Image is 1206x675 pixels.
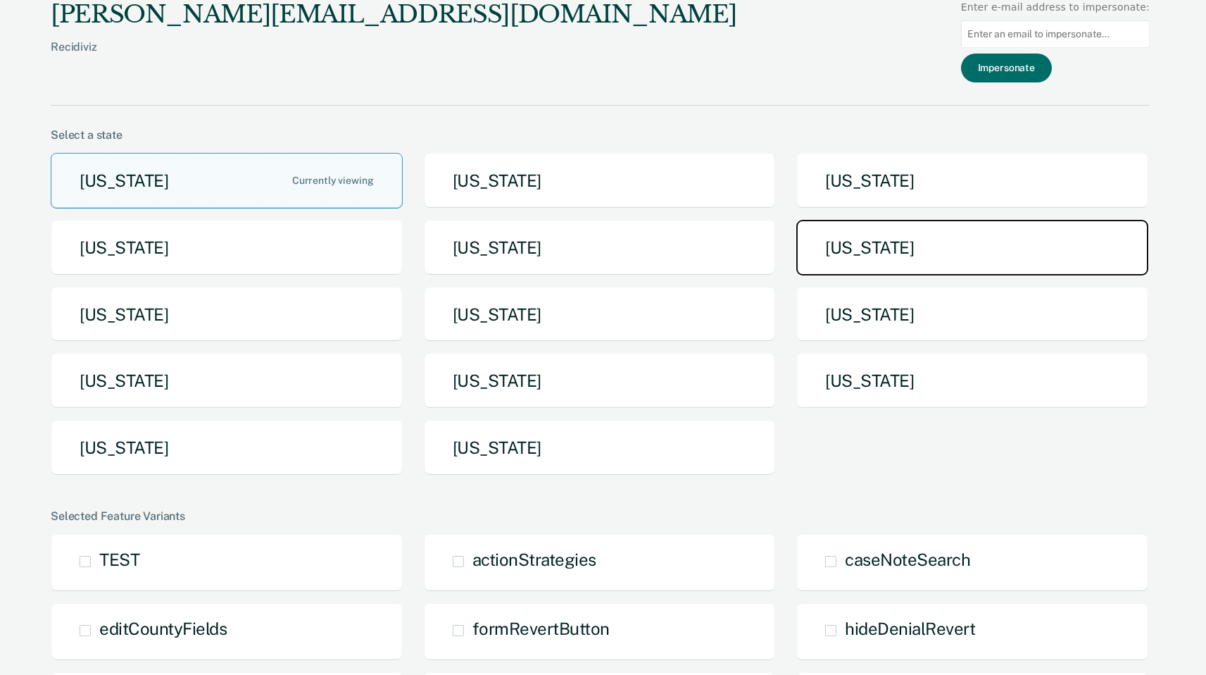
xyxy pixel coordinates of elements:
[51,128,1150,142] div: Select a state
[424,420,776,476] button: [US_STATE]
[51,287,403,342] button: [US_STATE]
[845,550,970,569] span: caseNoteSearch
[51,153,403,209] button: [US_STATE]
[99,619,227,638] span: editCountyFields
[424,287,776,342] button: [US_STATE]
[51,353,403,409] button: [US_STATE]
[472,550,596,569] span: actionStrategies
[424,353,776,409] button: [US_STATE]
[796,353,1148,409] button: [US_STATE]
[845,619,975,638] span: hideDenialRevert
[796,287,1148,342] button: [US_STATE]
[424,153,776,209] button: [US_STATE]
[51,40,736,76] div: Recidiviz
[961,20,1150,48] input: Enter an email to impersonate...
[51,420,403,476] button: [US_STATE]
[51,509,1150,523] div: Selected Feature Variants
[796,220,1148,275] button: [US_STATE]
[961,54,1052,82] button: Impersonate
[796,153,1148,209] button: [US_STATE]
[424,220,776,275] button: [US_STATE]
[472,619,610,638] span: formRevertButton
[99,550,139,569] span: TEST
[51,220,403,275] button: [US_STATE]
